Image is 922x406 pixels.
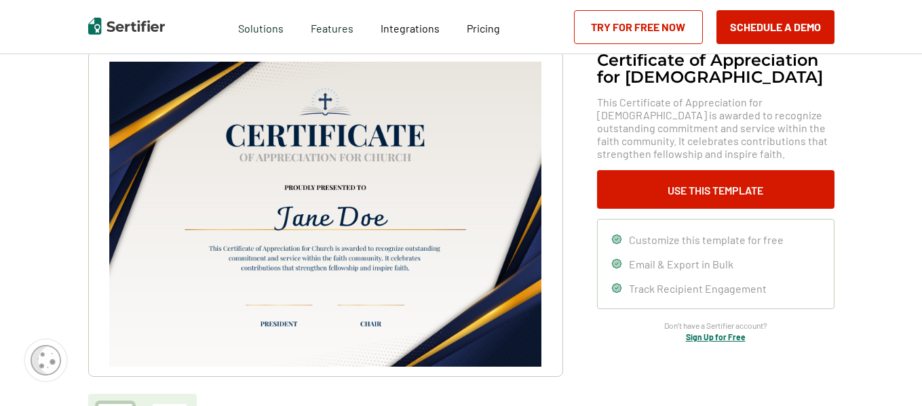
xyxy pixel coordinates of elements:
a: Pricing [467,18,500,35]
span: Don’t have a Sertifier account? [664,319,767,332]
a: Integrations [381,18,440,35]
span: This Certificate of Appreciation for [DEMOGRAPHIC_DATA] is awarded to recognize outstanding commi... [597,96,834,160]
span: Customize this template for free [629,233,784,246]
span: Pricing [467,22,500,35]
h1: Certificate of Appreciation for [DEMOGRAPHIC_DATA]​ [597,52,834,85]
span: Integrations [381,22,440,35]
span: Email & Export in Bulk [629,258,733,270]
span: Solutions [238,18,284,35]
span: Track Recipient Engagement [629,282,767,295]
a: Try for Free Now [574,10,703,44]
span: Features [311,18,353,35]
img: Sertifier | Digital Credentialing Platform [88,18,165,35]
button: Use This Template [597,170,834,209]
a: Sign Up for Free [686,332,746,342]
button: Schedule a Demo [716,10,834,44]
img: Certificate of Appreciation for Church​ [109,62,541,367]
img: Cookie Popup Icon [31,345,61,375]
iframe: Chat Widget [854,341,922,406]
